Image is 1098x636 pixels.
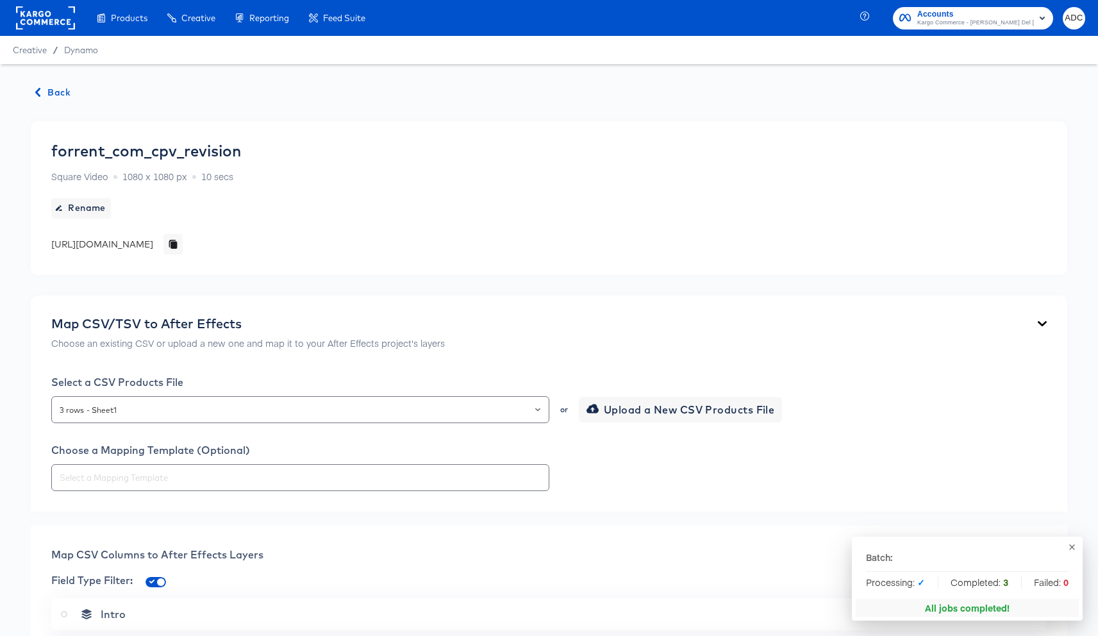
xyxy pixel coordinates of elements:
[51,142,242,160] div: forrent_com_cpv_revision
[57,403,544,417] input: Select a Products File
[47,45,64,55] span: /
[51,170,108,183] span: Square Video
[122,170,187,183] span: 1080 x 1080 px
[589,401,775,419] span: Upload a New CSV Products File
[64,45,98,55] a: Dynamo
[579,397,783,423] button: Upload a New CSV Products File
[51,376,1047,389] div: Select a CSV Products File
[866,576,925,589] span: Processing:
[917,8,1034,21] span: Accounts
[31,85,76,101] button: Back
[51,548,263,561] span: Map CSV Columns to After Effects Layers
[51,316,445,331] div: Map CSV/TSV to After Effects
[51,238,153,251] div: [URL][DOMAIN_NAME]
[57,471,544,485] input: Select a Mapping Template
[559,406,569,414] div: or
[51,444,1047,456] div: Choose a Mapping Template (Optional)
[951,576,1008,589] span: Completed:
[893,7,1053,29] button: AccountsKargo Commerce - [PERSON_NAME] Del [PERSON_NAME]
[1063,7,1085,29] button: ADC
[866,551,892,564] p: Batch:
[917,576,925,589] strong: ✓
[13,45,47,55] span: Creative
[925,601,1010,614] div: All jobs completed!
[51,198,111,219] button: Rename
[249,13,289,23] span: Reporting
[51,574,133,587] span: Field Type Filter:
[101,608,126,621] span: Intro
[1068,11,1080,26] span: ADC
[535,401,540,419] button: Open
[917,18,1034,28] span: Kargo Commerce - [PERSON_NAME] Del [PERSON_NAME]
[181,13,215,23] span: Creative
[111,13,147,23] span: Products
[56,200,106,216] span: Rename
[201,170,233,183] span: 10 secs
[1063,576,1069,589] strong: 0
[36,85,71,101] span: Back
[1034,576,1069,589] span: Failed:
[51,337,445,349] p: Choose an existing CSV or upload a new one and map it to your After Effects project's layers
[323,13,365,23] span: Feed Suite
[1003,576,1008,589] strong: 3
